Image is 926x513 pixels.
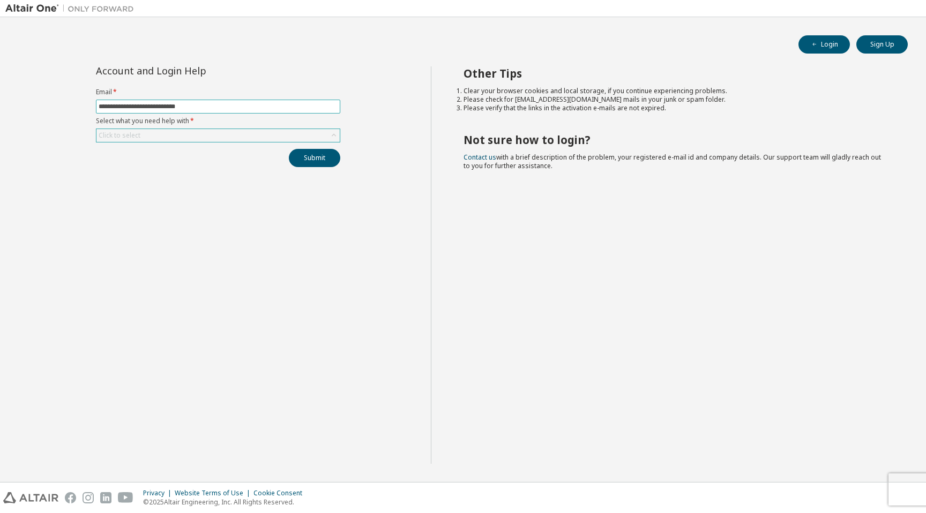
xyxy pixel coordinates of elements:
[253,489,309,497] div: Cookie Consent
[289,149,340,167] button: Submit
[96,129,340,142] div: Click to select
[96,117,340,125] label: Select what you need help with
[856,35,908,54] button: Sign Up
[464,95,889,104] li: Please check for [EMAIL_ADDRESS][DOMAIN_NAME] mails in your junk or spam folder.
[143,497,309,507] p: © 2025 Altair Engineering, Inc. All Rights Reserved.
[464,153,881,170] span: with a brief description of the problem, your registered e-mail id and company details. Our suppo...
[175,489,253,497] div: Website Terms of Use
[464,66,889,80] h2: Other Tips
[798,35,850,54] button: Login
[5,3,139,14] img: Altair One
[83,492,94,503] img: instagram.svg
[464,153,496,162] a: Contact us
[464,133,889,147] h2: Not sure how to login?
[99,131,140,140] div: Click to select
[3,492,58,503] img: altair_logo.svg
[118,492,133,503] img: youtube.svg
[65,492,76,503] img: facebook.svg
[100,492,111,503] img: linkedin.svg
[96,66,292,75] div: Account and Login Help
[464,87,889,95] li: Clear your browser cookies and local storage, if you continue experiencing problems.
[464,104,889,112] li: Please verify that the links in the activation e-mails are not expired.
[143,489,175,497] div: Privacy
[96,88,340,96] label: Email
